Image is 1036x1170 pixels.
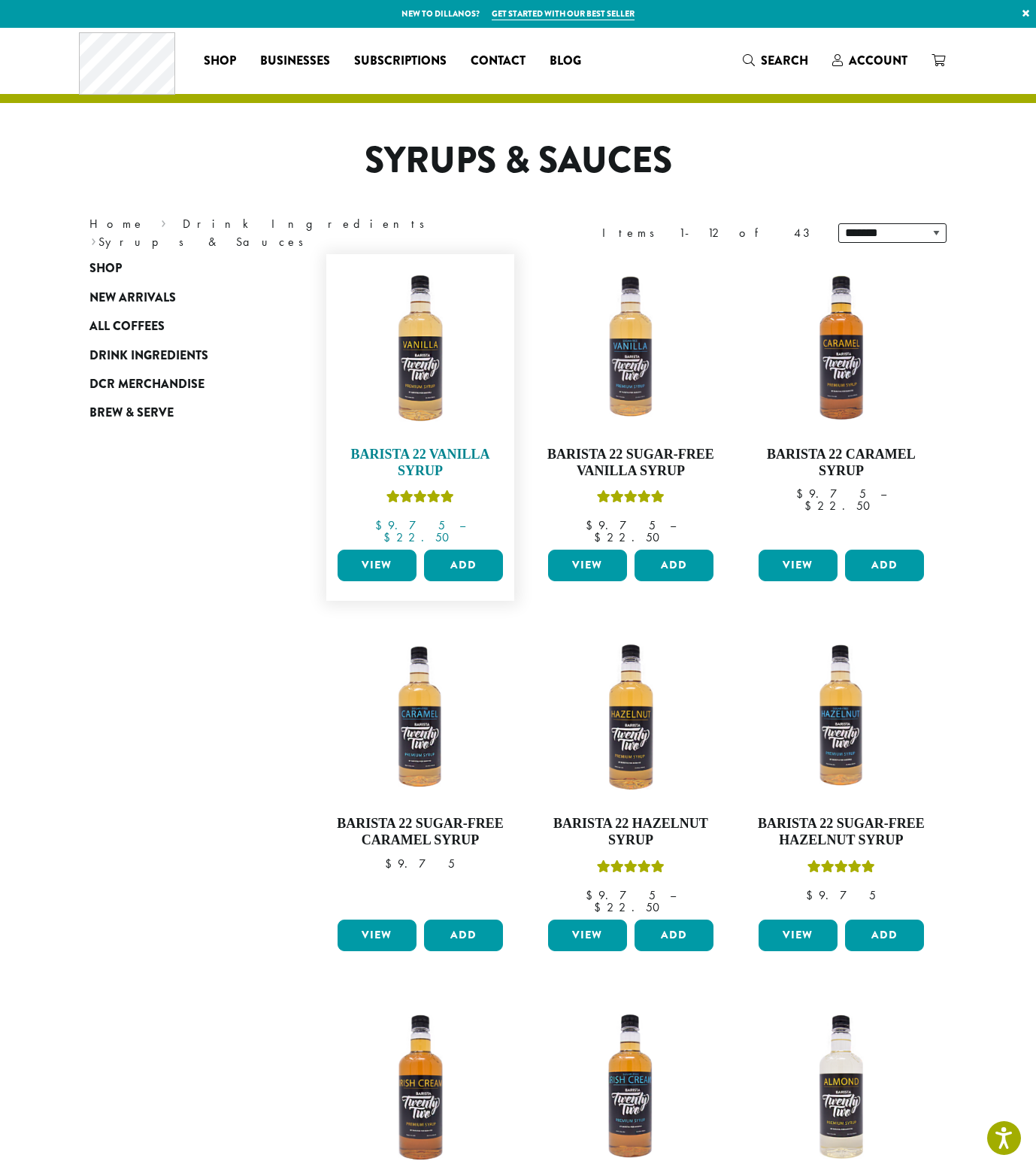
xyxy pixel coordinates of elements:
button: Add [845,550,924,581]
div: Rated 5.00 out of 5 [807,858,875,881]
a: Drink Ingredients [183,216,435,232]
span: › [91,228,96,251]
a: Barista 22 Sugar-Free Caramel Syrup $9.75 [334,631,507,913]
span: $ [586,887,598,903]
h1: Syrups & Sauces [78,139,958,183]
a: View [338,920,417,951]
span: – [670,887,676,903]
div: Rated 5.00 out of 5 [386,488,454,511]
bdi: 9.75 [806,887,876,903]
bdi: 22.50 [594,899,667,915]
span: Businesses [260,52,330,71]
bdi: 22.50 [594,529,667,545]
a: Barista 22 Caramel Syrup [755,262,928,544]
span: Shop [89,259,122,278]
span: All Coffees [89,317,165,336]
a: DCR Merchandise [89,370,270,399]
button: Add [424,550,503,581]
a: Get started with our best seller [492,8,635,20]
a: All Coffees [89,312,270,341]
span: DCR Merchandise [89,375,204,394]
div: Rated 5.00 out of 5 [597,488,665,511]
bdi: 9.75 [796,486,866,502]
span: $ [375,517,388,533]
h4: Barista 22 Caramel Syrup [755,447,928,479]
span: – [459,517,465,533]
span: Contact [471,52,526,71]
a: Barista 22 Sugar-Free Hazelnut SyrupRated 5.00 out of 5 $9.75 [755,631,928,913]
a: View [548,550,627,581]
h4: Barista 22 Sugar-Free Vanilla Syrup [544,447,717,479]
a: New Arrivals [89,283,270,312]
bdi: 9.75 [385,856,455,871]
span: – [880,486,886,502]
img: SF-VANILLA-300x300.png [544,262,717,435]
a: View [548,920,627,951]
button: Add [424,920,503,951]
span: $ [385,856,398,871]
a: Search [731,48,820,73]
img: SF-HAZELNUT-300x300.png [755,631,928,804]
span: Account [849,52,907,69]
div: Rated 5.00 out of 5 [597,858,665,881]
a: Drink Ingredients [89,341,270,369]
span: Drink Ingredients [89,347,208,365]
img: HAZELNUT-300x300.png [544,631,717,804]
button: Add [845,920,924,951]
img: SF-CARAMEL-300x300.png [334,631,507,804]
span: New Arrivals [89,289,176,308]
h4: Barista 22 Sugar-Free Caramel Syrup [334,816,507,848]
a: Barista 22 Vanilla SyrupRated 5.00 out of 5 [334,262,507,544]
span: $ [594,899,607,915]
bdi: 22.50 [804,498,877,514]
a: Barista 22 Hazelnut SyrupRated 5.00 out of 5 [544,631,717,913]
a: Home [89,216,145,232]
span: › [161,210,166,233]
span: Subscriptions [354,52,447,71]
span: $ [586,517,598,533]
span: – [670,517,676,533]
span: Shop [204,52,236,71]
bdi: 9.75 [375,517,445,533]
nav: Breadcrumb [89,215,495,251]
img: CARAMEL-1-300x300.png [755,262,928,435]
h4: Barista 22 Sugar-Free Hazelnut Syrup [755,816,928,848]
a: Shop [89,254,270,283]
h4: Barista 22 Hazelnut Syrup [544,816,717,848]
bdi: 9.75 [586,517,656,533]
img: VANILLA-300x300.png [334,262,507,435]
span: $ [383,529,396,545]
a: Brew & Serve [89,399,270,427]
span: Brew & Serve [89,404,174,423]
button: Add [635,550,713,581]
span: $ [806,887,819,903]
a: Barista 22 Sugar-Free Vanilla SyrupRated 5.00 out of 5 [544,262,717,544]
span: Blog [550,52,581,71]
a: View [338,550,417,581]
span: $ [804,498,817,514]
bdi: 9.75 [586,887,656,903]
span: $ [594,529,607,545]
a: View [759,550,838,581]
span: Search [761,52,808,69]
div: Items 1-12 of 43 [602,224,816,242]
button: Add [635,920,713,951]
a: Shop [192,49,248,73]
span: $ [796,486,809,502]
a: View [759,920,838,951]
h4: Barista 22 Vanilla Syrup [334,447,507,479]
bdi: 22.50 [383,529,456,545]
